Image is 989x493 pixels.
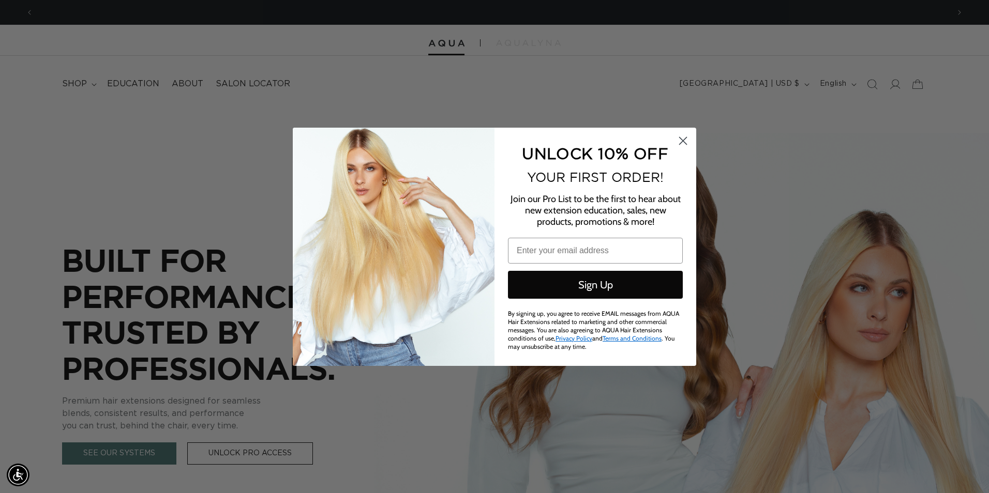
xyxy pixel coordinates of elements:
[508,238,683,264] input: Enter your email address
[603,334,662,342] a: Terms and Conditions
[7,464,29,486] div: Accessibility Menu
[511,193,681,227] span: Join our Pro List to be the first to hear about new extension education, sales, new products, pro...
[293,128,495,366] img: daab8b0d-f573-4e8c-a4d0-05ad8d765127.png
[508,310,679,350] span: By signing up, you agree to receive EMAIL messages from AQUA Hair Extensions related to marketing...
[527,170,664,184] span: YOUR FIRST ORDER!
[508,271,683,299] button: Sign Up
[674,132,692,150] button: Close dialog
[522,145,668,162] span: UNLOCK 10% OFF
[556,334,592,342] a: Privacy Policy
[937,443,989,493] iframe: Chat Widget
